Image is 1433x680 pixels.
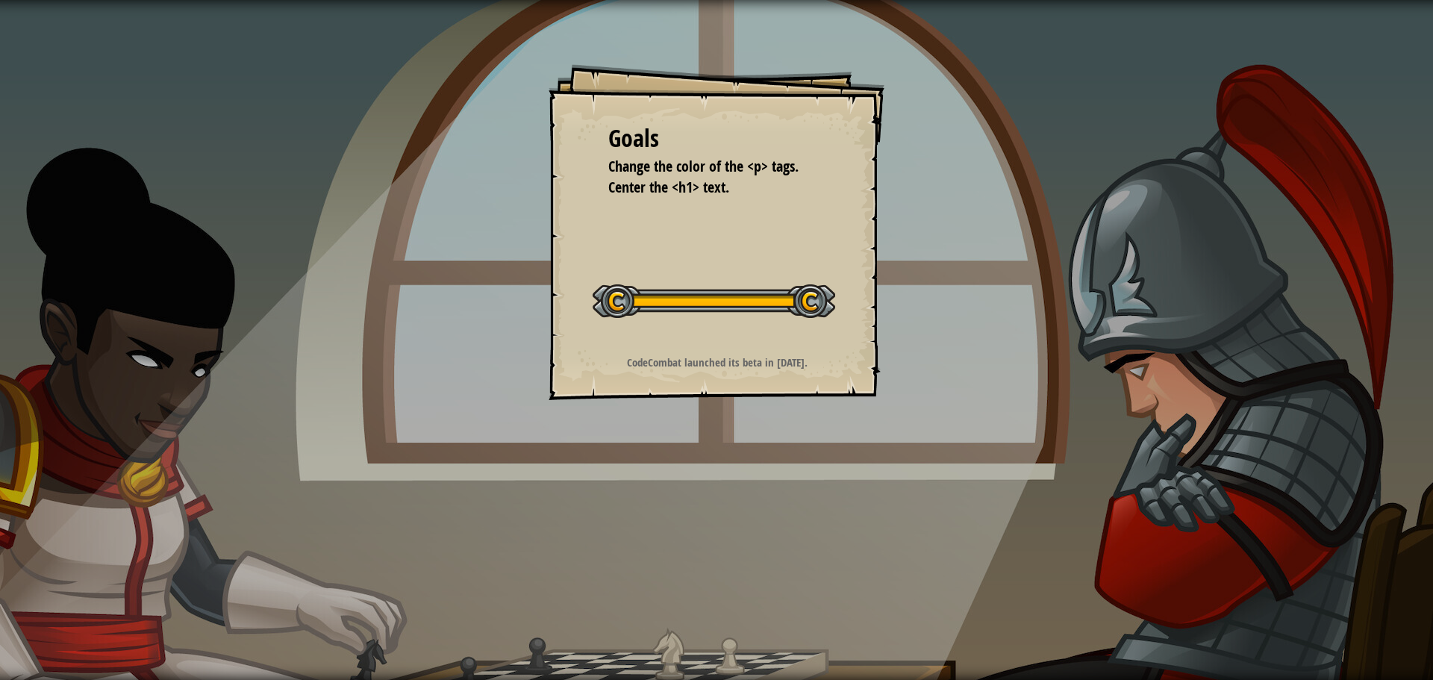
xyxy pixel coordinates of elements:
span: Center the <h1> text. [608,177,729,197]
li: Change the color of the <p> tags. [590,156,821,178]
li: Center the <h1> text. [590,177,821,199]
span: Change the color of the <p> tags. [608,156,799,176]
div: Goals [608,122,825,156]
strong: CodeCombat launched its beta in [DATE]. [627,355,808,370]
